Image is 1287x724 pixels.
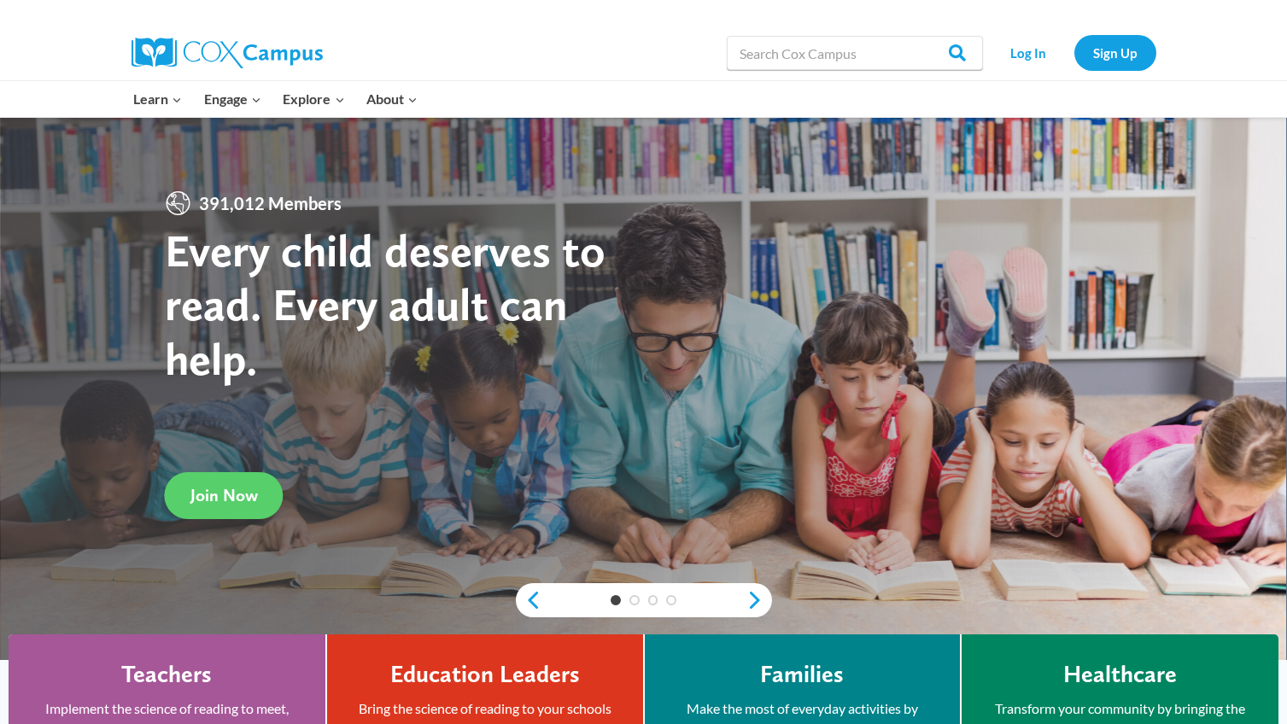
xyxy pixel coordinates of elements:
nav: Secondary Navigation [992,35,1156,70]
h4: Families [760,660,844,689]
strong: Every child deserves to read. Every adult can help. [165,223,605,386]
div: content slider buttons [516,583,772,617]
a: 1 [611,595,621,605]
span: About [366,88,418,110]
a: next [746,590,772,610]
nav: Primary Navigation [123,81,429,117]
img: Cox Campus [132,38,323,68]
span: Engage [204,88,261,110]
a: Sign Up [1074,35,1156,70]
h4: Healthcare [1063,660,1177,689]
h4: Education Leaders [390,660,580,689]
span: Join Now [190,485,258,505]
h4: Teachers [121,660,212,689]
span: 391,012 Members [192,190,348,217]
a: 3 [648,595,658,605]
input: Search Cox Campus [727,36,983,70]
a: previous [516,590,541,610]
a: Join Now [165,472,284,519]
span: Learn [133,88,182,110]
a: 4 [666,595,676,605]
a: Log In [992,35,1066,70]
span: Explore [283,88,344,110]
a: 2 [629,595,640,605]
